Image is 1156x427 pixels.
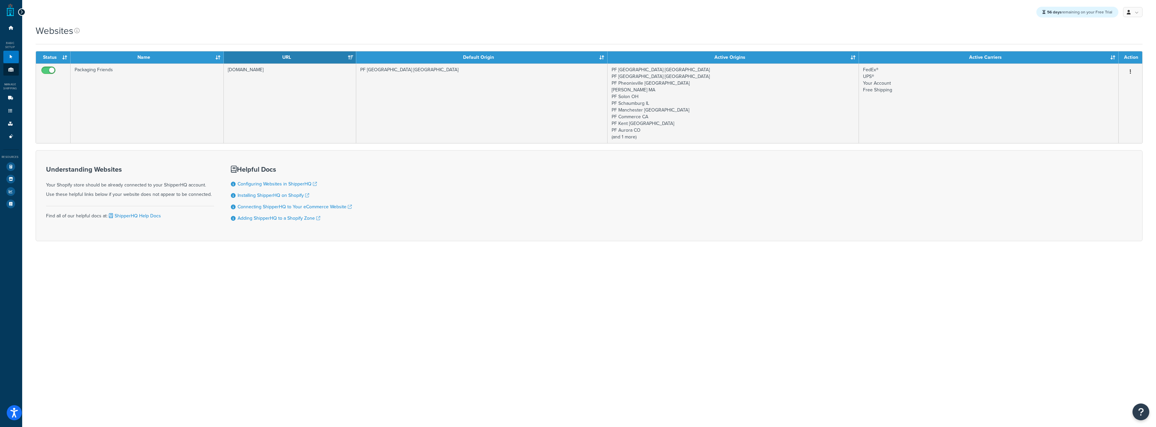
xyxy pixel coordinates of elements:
li: Marketplace [3,173,19,185]
th: Status: activate to sort column ascending [36,51,71,63]
li: Shipping Rules [3,105,19,117]
li: Help Docs [3,198,19,210]
a: Installing ShipperHQ on Shopify [238,192,309,199]
th: URL: activate to sort column ascending [224,51,356,63]
a: ShipperHQ Help Docs [108,212,161,219]
li: Test Your Rates [3,161,19,173]
li: Carriers [3,92,19,104]
th: Name: activate to sort column ascending [71,51,224,63]
div: Your Shopify store should be already connected to your ShipperHQ account. Use these helpful links... [46,166,214,199]
h3: Understanding Websites [46,166,214,173]
div: remaining on your Free Trial [1036,7,1118,17]
h3: Helpful Docs [231,166,352,173]
a: Connecting ShipperHQ to Your eCommerce Website [238,203,352,210]
li: Advanced Features [3,130,19,143]
td: Packaging Friends [71,63,224,143]
th: Action [1119,51,1142,63]
button: Open Resource Center [1132,403,1149,420]
td: FedEx® UPS® Your Account Free Shipping [859,63,1119,143]
div: Find all of our helpful docs at: [46,206,214,221]
strong: 56 days [1047,9,1062,15]
li: Dashboard [3,22,19,34]
th: Default Origin: activate to sort column ascending [356,51,608,63]
li: Origins [3,63,19,76]
td: [DOMAIN_NAME] [224,63,356,143]
li: Boxes [3,118,19,130]
a: ShipperHQ Home [7,3,14,17]
td: PF [GEOGRAPHIC_DATA] [GEOGRAPHIC_DATA] [356,63,608,143]
a: Configuring Websites in ShipperHQ [238,180,317,187]
li: Analytics [3,185,19,198]
h1: Websites [36,24,73,37]
th: Active Carriers: activate to sort column ascending [859,51,1119,63]
td: PF [GEOGRAPHIC_DATA] [GEOGRAPHIC_DATA] PF [GEOGRAPHIC_DATA] [GEOGRAPHIC_DATA] PF Pheonixville [GE... [608,63,859,143]
th: Active Origins: activate to sort column ascending [608,51,859,63]
li: Websites [3,51,19,63]
a: Adding ShipperHQ to a Shopify Zone [238,215,320,222]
